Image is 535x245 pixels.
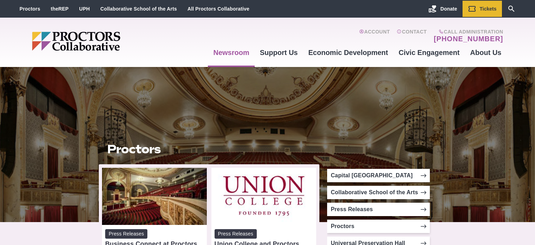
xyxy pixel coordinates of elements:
[397,29,427,43] a: Contact
[187,6,249,12] a: All Proctors Collaborative
[327,220,430,233] a: Proctors
[359,29,390,43] a: Account
[327,186,430,199] a: Collaborative School of the Arts
[432,29,503,35] span: Call Administration
[20,6,40,12] a: Proctors
[463,1,502,17] a: Tickets
[100,6,177,12] a: Collaborative School of the Arts
[79,6,90,12] a: UPH
[502,1,521,17] a: Search
[107,142,311,156] h1: Proctors
[51,6,69,12] a: theREP
[255,43,303,62] a: Support Us
[393,43,465,62] a: Civic Engagement
[440,6,457,12] span: Donate
[208,43,254,62] a: Newsroom
[32,32,174,51] img: Proctors logo
[303,43,394,62] a: Economic Development
[215,229,257,239] span: Press Releases
[423,1,462,17] a: Donate
[327,169,430,182] a: Capital [GEOGRAPHIC_DATA]
[105,229,147,239] span: Press Releases
[327,203,430,216] a: Press Releases
[480,6,497,12] span: Tickets
[465,43,507,62] a: About Us
[434,35,503,43] a: [PHONE_NUMBER]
